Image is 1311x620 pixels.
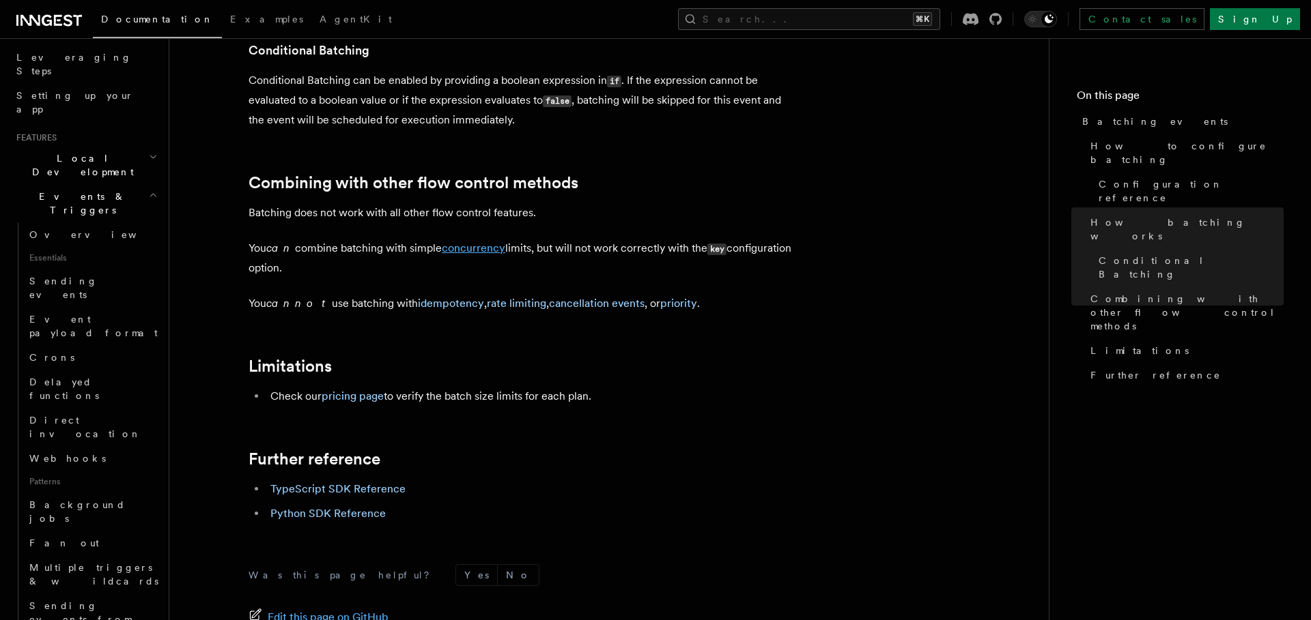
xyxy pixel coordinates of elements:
span: Multiple triggers & wildcards [29,562,158,587]
a: Sign Up [1210,8,1300,30]
a: Conditional Batching [1093,248,1284,286]
span: Webhooks [29,453,106,464]
span: Features [11,132,57,143]
span: Event payload format [29,314,158,338]
p: You use batching with , , , or . [249,294,795,313]
a: Limitations [249,357,332,376]
span: Direct invocation [29,415,141,439]
span: Batching events [1082,115,1228,128]
a: Overview [24,222,160,247]
span: Documentation [101,14,214,25]
span: Fan out [29,537,99,548]
a: Conditional Batching [249,41,369,60]
a: concurrency [442,241,505,254]
button: Events & Triggers [11,184,160,222]
span: Delayed functions [29,377,99,401]
a: Combining with other flow control methods [1085,286,1284,338]
span: Local Development [11,151,149,179]
span: How to configure batching [1090,139,1284,166]
p: Batching does not work with all other flow control features. [249,203,795,222]
span: How batching works [1090,216,1284,243]
span: Limitations [1090,344,1189,357]
a: priority [660,297,697,310]
a: pricing page [322,389,384,402]
code: if [607,76,621,87]
span: Background jobs [29,499,126,524]
a: Setting up your app [11,83,160,121]
h4: On this page [1077,87,1284,109]
span: Setting up your app [16,90,134,115]
a: Combining with other flow control methods [249,173,578,192]
p: Was this page helpful? [249,568,439,582]
span: Events & Triggers [11,190,149,217]
a: Documentation [93,4,222,38]
a: Batching events [1077,109,1284,134]
span: Further reference [1090,368,1221,382]
a: Fan out [24,531,160,555]
a: Background jobs [24,492,160,531]
span: Configuration reference [1099,177,1284,205]
a: rate limiting [487,297,546,310]
a: Contact sales [1080,8,1204,30]
em: cannot [266,297,332,310]
a: Sending events [24,269,160,307]
code: key [707,243,727,255]
button: Search...⌘K [678,8,940,30]
a: Leveraging Steps [11,45,160,83]
a: AgentKit [311,4,400,37]
kbd: ⌘K [913,12,932,26]
a: How batching works [1085,210,1284,248]
p: You combine batching with simple limits, but will not work correctly with the configuration option. [249,239,795,278]
span: Crons [29,352,74,363]
a: Direct invocation [24,408,160,446]
span: Examples [230,14,303,25]
li: Check our to verify the batch size limits for each plan. [266,387,795,406]
button: Local Development [11,146,160,184]
span: Leveraging Steps [16,52,132,76]
a: idempotency [418,297,484,310]
a: Configuration reference [1093,172,1284,210]
code: false [543,95,572,107]
a: cancellation events [549,297,645,310]
a: How to configure batching [1085,134,1284,172]
a: Further reference [1085,363,1284,387]
span: Conditional Batching [1099,254,1284,281]
span: Overview [29,229,170,240]
em: can [266,241,295,254]
button: Toggle dark mode [1024,11,1057,27]
p: Conditional Batching can be enabled by providing a boolean expression in . If the expression cann... [249,71,795,130]
a: Python SDK Reference [270,507,386,520]
a: Examples [222,4,311,37]
a: Event payload format [24,307,160,345]
a: Further reference [249,449,380,469]
a: TypeScript SDK Reference [270,482,406,495]
a: Delayed functions [24,370,160,408]
a: Limitations [1085,338,1284,363]
span: Combining with other flow control methods [1090,292,1284,333]
button: Yes [456,565,497,585]
span: Patterns [24,471,160,492]
span: Sending events [29,276,98,300]
a: Webhooks [24,446,160,471]
a: Multiple triggers & wildcards [24,555,160,593]
span: Essentials [24,247,160,269]
button: No [498,565,539,585]
a: Crons [24,345,160,370]
span: AgentKit [320,14,392,25]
